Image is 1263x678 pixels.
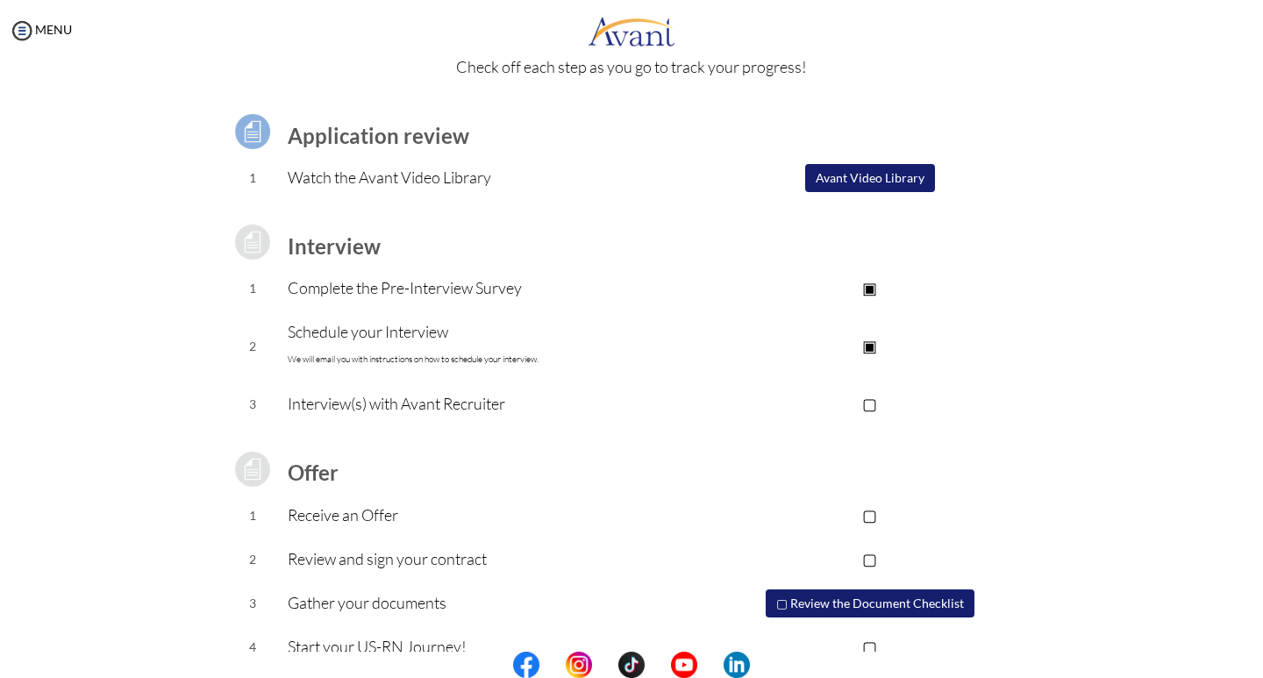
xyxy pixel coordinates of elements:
p: Review and sign your contract [288,546,694,571]
td: 1 [218,267,289,310]
img: blank.png [697,652,724,678]
p: ▣ [694,333,1045,358]
p: Complete the Pre-Interview Survey [288,275,694,300]
p: ▢ [694,391,1045,416]
p: Receive an Offer [288,503,694,527]
p: ▢ [694,503,1045,527]
p: Check off each step as you go to track your progress! [18,54,1245,79]
p: Gather your documents [288,590,694,615]
img: yt.png [671,652,697,678]
img: logo.png [588,4,675,57]
img: in.png [566,652,592,678]
font: We will email you with instructions on how to schedule your interview. [288,353,539,365]
img: icon-test.png [231,110,275,153]
p: ▢ [694,546,1045,571]
img: icon-menu.png [9,18,35,44]
img: li.png [724,652,750,678]
td: 2 [218,538,289,582]
b: Interview [288,233,381,259]
a: MENU [9,22,72,37]
p: ▣ [694,275,1045,300]
p: Interview(s) with Avant Recruiter [288,391,694,416]
img: blank.png [592,652,618,678]
p: Start your US-RN Journey! [288,634,694,659]
p: Watch the Avant Video Library [288,165,694,189]
td: 3 [218,582,289,625]
td: 3 [218,382,289,426]
td: 1 [218,156,289,200]
button: ▢ Review the Document Checklist [766,589,974,617]
img: icon-test-grey.png [231,220,275,264]
td: 2 [218,310,289,382]
td: 1 [218,494,289,538]
img: fb.png [513,652,539,678]
p: ▢ [694,634,1045,659]
b: Offer [288,460,339,485]
b: Application review [288,123,469,148]
td: 4 [218,625,289,669]
button: Avant Video Library [805,164,935,192]
img: tt.png [618,652,645,678]
img: blank.png [539,652,566,678]
img: icon-test-grey.png [231,447,275,491]
img: blank.png [645,652,671,678]
p: Schedule your Interview [288,319,694,372]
